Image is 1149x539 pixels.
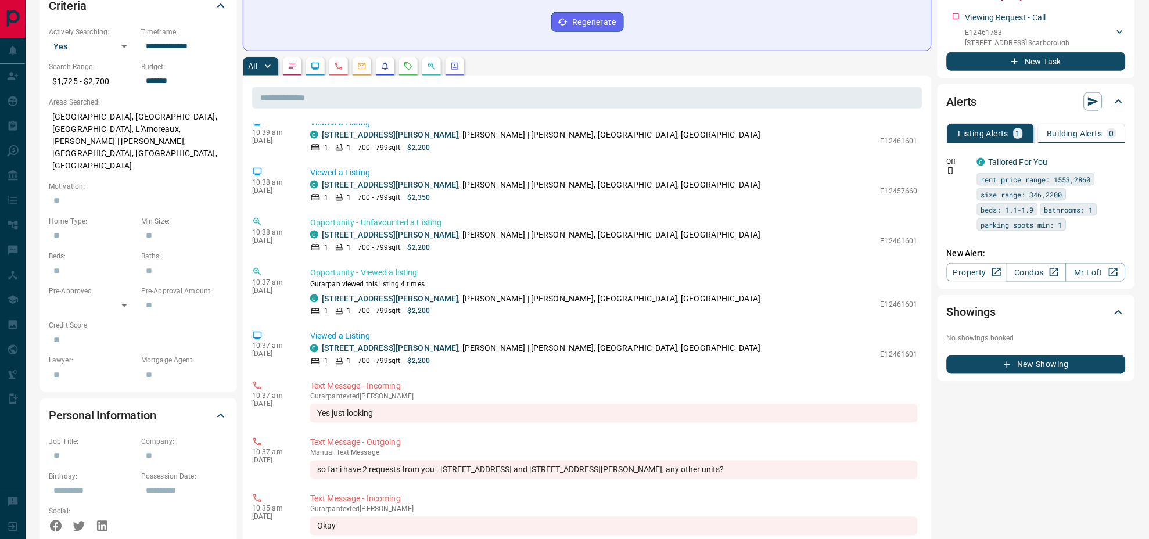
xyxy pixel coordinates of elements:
[141,251,228,261] p: Baths:
[947,299,1126,326] div: Showings
[881,350,918,360] p: E12461601
[49,472,135,482] p: Birthday:
[958,130,1009,138] p: Listing Alerts
[947,88,1126,116] div: Alerts
[322,229,761,241] p: , [PERSON_NAME] | [PERSON_NAME], [GEOGRAPHIC_DATA], [GEOGRAPHIC_DATA]
[981,189,1062,200] span: size range: 346,2200
[252,400,293,408] p: [DATE]
[252,350,293,358] p: [DATE]
[408,242,430,253] p: $2,200
[310,131,318,139] div: condos.ca
[947,263,1007,282] a: Property
[310,380,918,393] p: Text Message - Incoming
[324,242,328,253] p: 1
[324,306,328,317] p: 1
[310,449,335,457] span: manual
[310,279,918,289] p: Gurarpan viewed this listing 4 times
[981,219,1062,231] span: parking spots min: 1
[252,228,293,236] p: 10:38 am
[252,178,293,186] p: 10:38 am
[310,231,318,239] div: condos.ca
[49,506,135,517] p: Social:
[322,180,459,189] a: [STREET_ADDRESS][PERSON_NAME]
[981,174,1091,185] span: rent price range: 1553,2860
[141,27,228,37] p: Timeframe:
[310,217,918,229] p: Opportunity - Unfavourited a Listing
[347,306,351,317] p: 1
[947,333,1126,344] p: No showings booked
[252,236,293,245] p: [DATE]
[310,461,918,479] div: so far i have 2 requests from you . [STREET_ADDRESS] and [STREET_ADDRESS][PERSON_NAME], any other...
[947,355,1126,374] button: New Showing
[288,62,297,71] svg: Notes
[311,62,320,71] svg: Lead Browsing Activity
[252,342,293,350] p: 10:37 am
[49,437,135,447] p: Job Title:
[310,437,918,449] p: Text Message - Outgoing
[551,12,624,32] button: Regenerate
[947,303,996,322] h2: Showings
[141,216,228,227] p: Min Size:
[252,186,293,195] p: [DATE]
[49,321,228,331] p: Credit Score:
[408,356,430,366] p: $2,200
[141,62,228,72] p: Budget:
[49,97,228,107] p: Areas Searched:
[141,437,228,447] p: Company:
[450,62,459,71] svg: Agent Actions
[252,457,293,465] p: [DATE]
[49,216,135,227] p: Home Type:
[334,62,343,71] svg: Calls
[965,27,1070,38] p: E12461783
[357,62,367,71] svg: Emails
[49,407,156,425] h2: Personal Information
[881,300,918,310] p: E12461601
[358,142,400,153] p: 700 - 799 sqft
[252,136,293,145] p: [DATE]
[49,62,135,72] p: Search Range:
[965,12,1046,24] p: Viewing Request - Call
[347,356,351,366] p: 1
[358,356,400,366] p: 700 - 799 sqft
[248,62,257,70] p: All
[49,27,135,37] p: Actively Searching:
[49,181,228,192] p: Motivation:
[427,62,436,71] svg: Opportunities
[358,306,400,317] p: 700 - 799 sqft
[49,286,135,296] p: Pre-Approved:
[981,204,1034,215] span: beds: 1.1-1.9
[252,286,293,294] p: [DATE]
[947,167,955,175] svg: Push Notification Only
[310,393,918,401] p: Gurarpan texted [PERSON_NAME]
[324,192,328,203] p: 1
[404,62,413,71] svg: Requests
[310,167,918,179] p: Viewed a Listing
[49,251,135,261] p: Beds:
[1006,263,1066,282] a: Condos
[49,72,135,91] p: $1,725 - $2,700
[322,294,459,303] a: [STREET_ADDRESS][PERSON_NAME]
[347,192,351,203] p: 1
[322,179,761,191] p: , [PERSON_NAME] | [PERSON_NAME], [GEOGRAPHIC_DATA], [GEOGRAPHIC_DATA]
[310,267,918,279] p: Opportunity - Viewed a listing
[881,136,918,146] p: E12461601
[310,404,918,423] div: Yes just looking
[358,192,400,203] p: 700 - 799 sqft
[252,513,293,521] p: [DATE]
[965,38,1070,48] p: [STREET_ADDRESS] , Scarborough
[252,505,293,513] p: 10:35 am
[49,107,228,175] p: [GEOGRAPHIC_DATA], [GEOGRAPHIC_DATA], [GEOGRAPHIC_DATA], L'Amoreaux, [PERSON_NAME] | [PERSON_NAME...
[408,192,430,203] p: $2,350
[947,247,1126,260] p: New Alert:
[252,278,293,286] p: 10:37 am
[141,472,228,482] p: Possession Date:
[977,158,985,166] div: condos.ca
[141,355,228,366] p: Mortgage Agent:
[310,294,318,303] div: condos.ca
[252,448,293,457] p: 10:37 am
[322,293,761,305] p: , [PERSON_NAME] | [PERSON_NAME], [GEOGRAPHIC_DATA], [GEOGRAPHIC_DATA]
[310,517,918,536] div: Okay
[347,242,351,253] p: 1
[1047,130,1103,138] p: Building Alerts
[965,25,1126,51] div: E12461783[STREET_ADDRESS],Scarborough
